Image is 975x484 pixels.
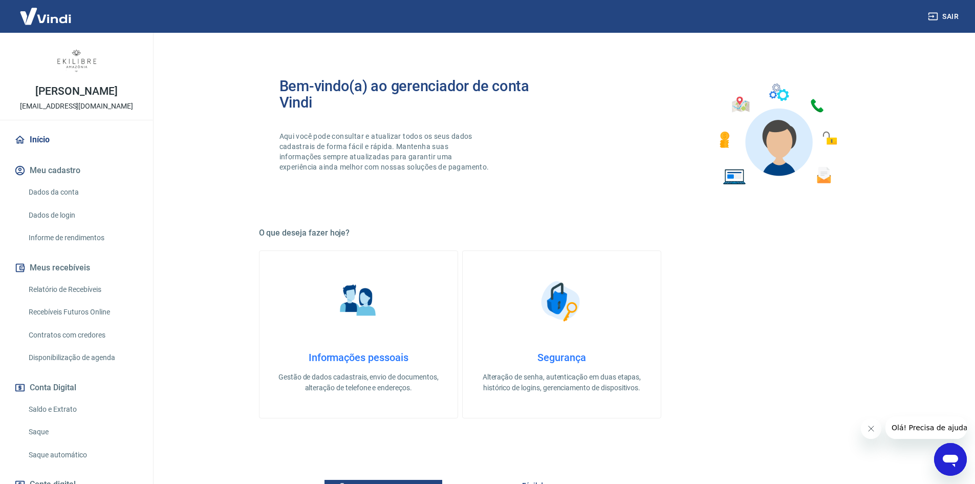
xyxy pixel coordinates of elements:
iframe: Botão para abrir a janela de mensagens [934,443,967,476]
button: Conta Digital [12,376,141,399]
a: Recebíveis Futuros Online [25,302,141,323]
img: Informações pessoais [333,276,384,327]
a: Disponibilização de agenda [25,347,141,368]
p: Aqui você pode consultar e atualizar todos os seus dados cadastrais de forma fácil e rápida. Mant... [279,131,491,172]
button: Meus recebíveis [12,257,141,279]
p: [EMAIL_ADDRESS][DOMAIN_NAME] [20,101,133,112]
iframe: Fechar mensagem [861,418,881,439]
a: Dados de login [25,205,141,226]
a: Início [12,129,141,151]
p: Alteração de senha, autenticação em duas etapas, histórico de logins, gerenciamento de dispositivos. [479,372,644,393]
img: Imagem de um avatar masculino com diversos icones exemplificando as funcionalidades do gerenciado... [710,78,844,191]
img: a58f1e70-a72f-48de-be04-b014324506d2.jpeg [56,41,97,82]
button: Sair [926,7,963,26]
button: Meu cadastro [12,159,141,182]
a: Saque automático [25,445,141,466]
h2: Bem-vindo(a) ao gerenciador de conta Vindi [279,78,562,111]
p: [PERSON_NAME] [35,86,117,97]
p: Gestão de dados cadastrais, envio de documentos, alteração de telefone e endereços. [276,372,441,393]
h4: Segurança [479,351,644,364]
a: Contratos com credores [25,325,141,346]
a: Saque [25,422,141,443]
a: Saldo e Extrato [25,399,141,420]
a: Dados da conta [25,182,141,203]
span: Olá! Precisa de ajuda? [6,7,86,15]
img: Vindi [12,1,79,32]
a: SegurançaSegurançaAlteração de senha, autenticação em duas etapas, histórico de logins, gerenciam... [462,250,661,418]
iframe: Mensagem da empresa [885,416,967,439]
h5: O que deseja fazer hoje? [259,228,865,238]
a: Informe de rendimentos [25,227,141,248]
img: Segurança [536,276,587,327]
a: Relatório de Recebíveis [25,279,141,300]
h4: Informações pessoais [276,351,441,364]
a: Informações pessoaisInformações pessoaisGestão de dados cadastrais, envio de documentos, alteraçã... [259,250,458,418]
